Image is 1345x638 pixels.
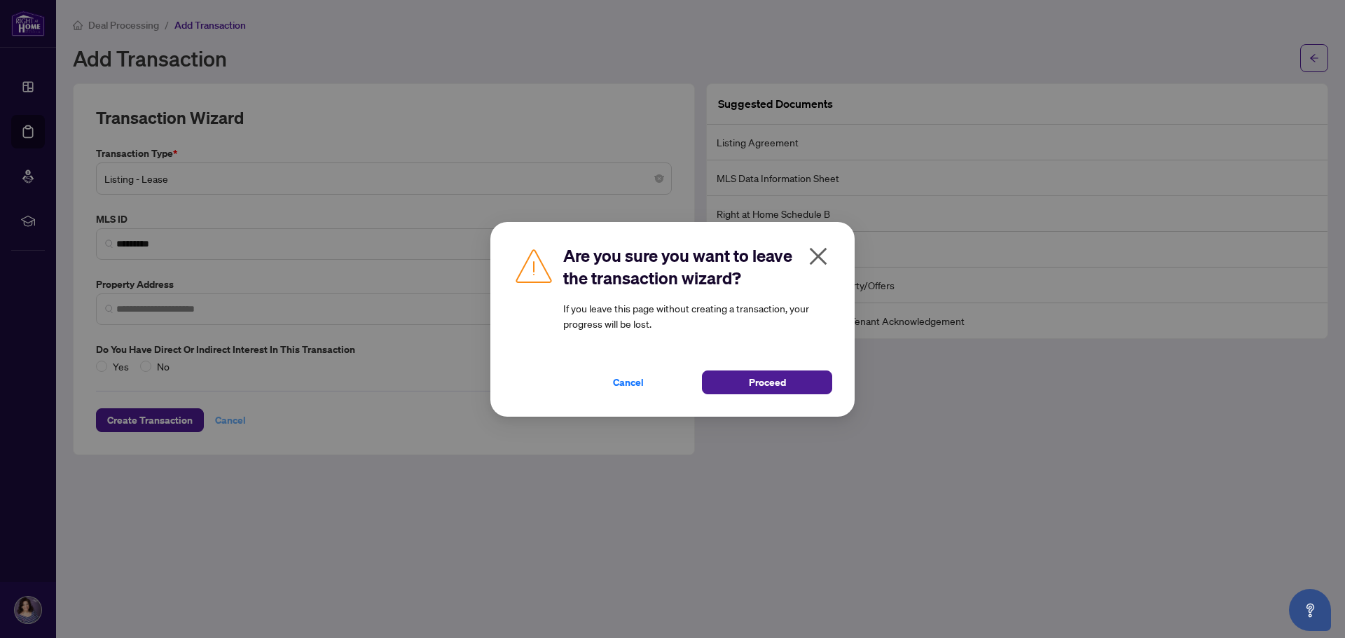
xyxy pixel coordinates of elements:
span: close [807,245,829,268]
button: Open asap [1289,589,1331,631]
button: Cancel [563,370,694,394]
h2: Are you sure you want to leave the transaction wizard? [563,244,832,289]
span: Proceed [749,371,786,394]
button: Proceed [702,370,832,394]
article: If you leave this page without creating a transaction, your progress will be lost. [563,300,832,331]
span: Cancel [613,371,644,394]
